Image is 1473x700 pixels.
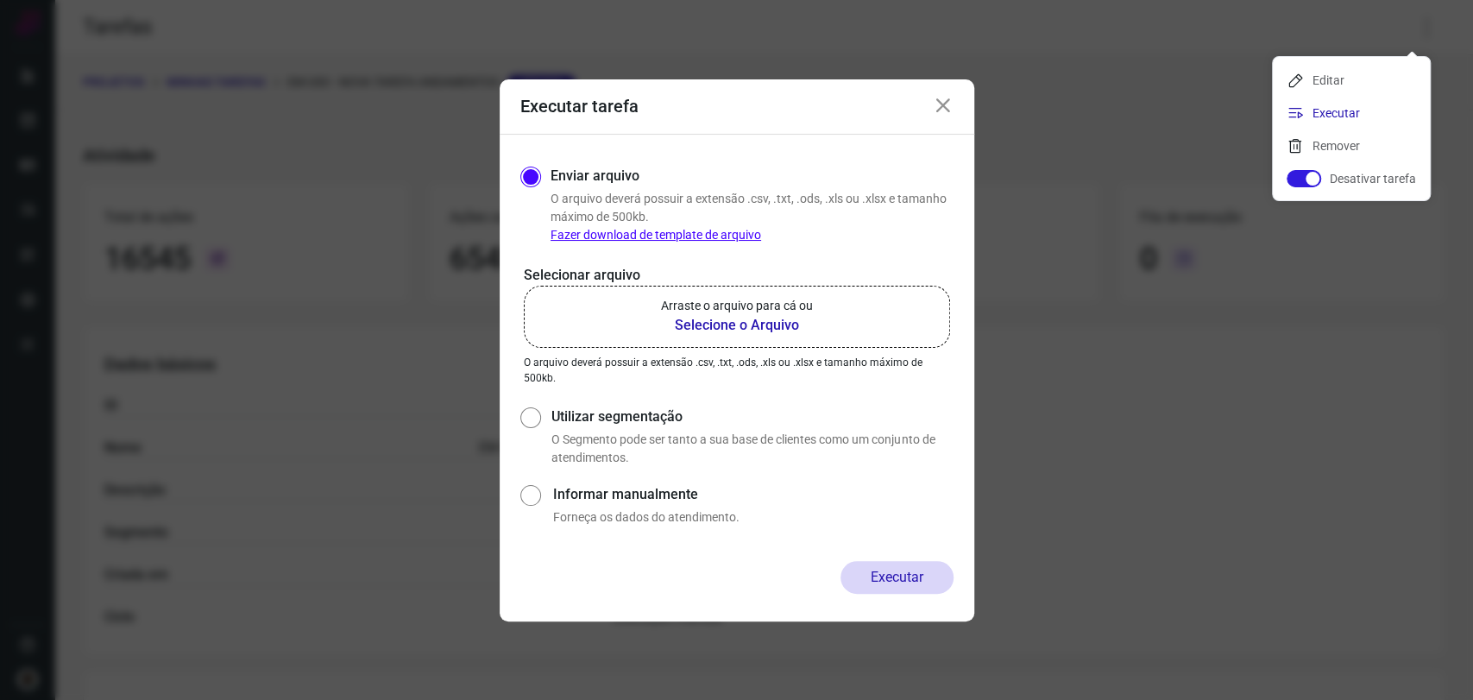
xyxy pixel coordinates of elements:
p: O arquivo deverá possuir a extensão .csv, .txt, .ods, .xls ou .xlsx e tamanho máximo de 500kb. [524,355,950,386]
li: Executar [1273,99,1430,127]
p: Forneça os dados do atendimento. [553,508,953,527]
p: Selecionar arquivo [524,265,950,286]
li: Editar [1273,66,1430,94]
p: Arraste o arquivo para cá ou [661,297,813,315]
h3: Executar tarefa [520,96,639,117]
p: O Segmento pode ser tanto a sua base de clientes como um conjunto de atendimentos. [551,431,953,467]
li: Remover [1273,132,1430,160]
b: Selecione o Arquivo [661,315,813,336]
label: Utilizar segmentação [551,407,953,427]
button: Executar [840,561,954,594]
li: Desativar tarefa [1273,165,1430,192]
a: Fazer download de template de arquivo [551,228,761,242]
label: Informar manualmente [553,484,953,505]
p: O arquivo deverá possuir a extensão .csv, .txt, .ods, .xls ou .xlsx e tamanho máximo de 500kb. [551,190,954,244]
label: Enviar arquivo [551,166,639,186]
